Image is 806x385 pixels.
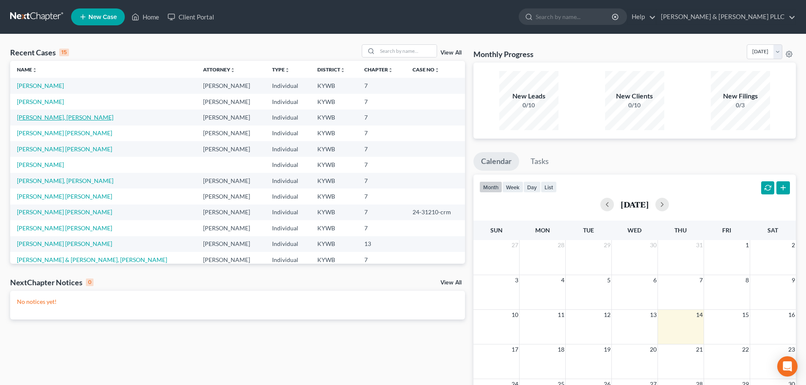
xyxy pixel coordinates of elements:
[196,236,265,252] td: [PERSON_NAME]
[499,91,558,101] div: New Leads
[535,227,550,234] span: Mon
[311,78,358,93] td: KYWB
[440,50,462,56] a: View All
[17,145,112,153] a: [PERSON_NAME] [PERSON_NAME]
[265,157,311,172] td: Individual
[88,14,117,20] span: New Case
[265,236,311,252] td: Individual
[511,240,519,250] span: 27
[10,277,94,287] div: NextChapter Notices
[358,157,406,172] td: 7
[560,275,565,285] span: 4
[358,126,406,141] td: 7
[583,227,594,234] span: Tue
[17,177,113,184] a: [PERSON_NAME], [PERSON_NAME]
[777,356,798,377] div: Open Intercom Messenger
[711,101,770,109] div: 0/3
[59,49,69,56] div: 15
[265,78,311,93] td: Individual
[603,240,611,250] span: 29
[285,68,290,73] i: unfold_more
[413,66,440,73] a: Case Nounfold_more
[196,109,265,125] td: [PERSON_NAME]
[311,188,358,204] td: KYWB
[86,279,94,286] div: 0
[17,114,113,121] a: [PERSON_NAME], [PERSON_NAME]
[557,310,565,320] span: 11
[311,205,358,220] td: KYWB
[787,310,796,320] span: 16
[722,227,731,234] span: Fri
[265,220,311,236] td: Individual
[265,188,311,204] td: Individual
[272,66,290,73] a: Typeunfold_more
[196,205,265,220] td: [PERSON_NAME]
[32,68,37,73] i: unfold_more
[17,298,458,306] p: No notices yet!
[502,181,523,193] button: week
[523,181,541,193] button: day
[196,188,265,204] td: [PERSON_NAME]
[17,240,112,247] a: [PERSON_NAME] [PERSON_NAME]
[523,152,556,171] a: Tasks
[649,240,657,250] span: 30
[265,205,311,220] td: Individual
[605,101,664,109] div: 0/10
[606,275,611,285] span: 5
[311,141,358,157] td: KYWB
[358,94,406,109] td: 7
[490,227,503,234] span: Sun
[649,344,657,355] span: 20
[311,157,358,172] td: KYWB
[358,141,406,157] td: 7
[741,310,750,320] span: 15
[377,45,437,57] input: Search by name...
[603,310,611,320] span: 12
[787,344,796,355] span: 23
[311,94,358,109] td: KYWB
[621,200,649,209] h2: [DATE]
[196,141,265,157] td: [PERSON_NAME]
[557,240,565,250] span: 28
[358,220,406,236] td: 7
[340,68,345,73] i: unfold_more
[17,161,64,168] a: [PERSON_NAME]
[695,310,704,320] span: 14
[311,236,358,252] td: KYWB
[364,66,393,73] a: Chapterunfold_more
[358,188,406,204] td: 7
[196,220,265,236] td: [PERSON_NAME]
[745,240,750,250] span: 1
[603,344,611,355] span: 19
[311,126,358,141] td: KYWB
[17,66,37,73] a: Nameunfold_more
[358,252,406,268] td: 7
[649,310,657,320] span: 13
[265,109,311,125] td: Individual
[17,129,112,137] a: [PERSON_NAME] [PERSON_NAME]
[358,236,406,252] td: 13
[657,9,795,25] a: [PERSON_NAME] & [PERSON_NAME] PLLC
[196,78,265,93] td: [PERSON_NAME]
[791,240,796,250] span: 2
[265,141,311,157] td: Individual
[196,252,265,268] td: [PERSON_NAME]
[695,240,704,250] span: 31
[10,47,69,57] div: Recent Cases
[605,91,664,101] div: New Clients
[511,310,519,320] span: 10
[265,173,311,188] td: Individual
[358,109,406,125] td: 7
[499,101,558,109] div: 0/10
[311,173,358,188] td: KYWB
[473,49,534,59] h3: Monthly Progress
[17,193,112,200] a: [PERSON_NAME] [PERSON_NAME]
[699,275,704,285] span: 7
[406,205,465,220] td: 24-31210-crm
[479,181,502,193] button: month
[17,256,167,263] a: [PERSON_NAME] & [PERSON_NAME], [PERSON_NAME]
[767,227,778,234] span: Sat
[17,208,112,216] a: [PERSON_NAME] [PERSON_NAME]
[230,68,235,73] i: unfold_more
[541,181,557,193] button: list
